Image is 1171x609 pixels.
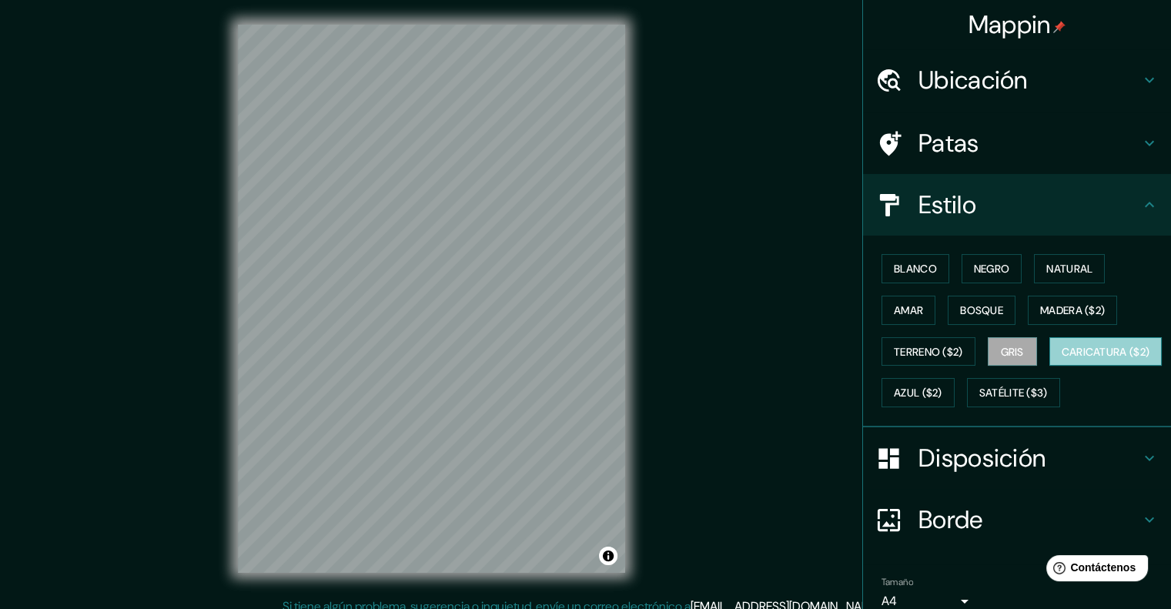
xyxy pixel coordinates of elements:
font: Estilo [918,189,976,221]
canvas: Mapa [238,25,625,573]
button: Terreno ($2) [882,337,975,366]
button: Amar [882,296,935,325]
font: Mappin [969,8,1051,41]
button: Natural [1034,254,1105,283]
div: Disposición [863,427,1171,489]
button: Azul ($2) [882,378,955,407]
font: Ubicación [918,64,1028,96]
div: Ubicación [863,49,1171,111]
font: Negro [974,262,1010,276]
font: Borde [918,504,983,536]
font: Bosque [960,303,1003,317]
div: Estilo [863,174,1171,236]
button: Gris [988,337,1037,366]
font: Natural [1046,262,1092,276]
font: Satélite ($3) [979,386,1048,400]
font: Azul ($2) [894,386,942,400]
font: Tamaño [882,576,913,588]
button: Caricatura ($2) [1049,337,1163,366]
font: Gris [1001,345,1024,359]
button: Negro [962,254,1022,283]
font: A4 [882,593,897,609]
div: Borde [863,489,1171,550]
font: Blanco [894,262,937,276]
button: Bosque [948,296,1015,325]
div: Patas [863,112,1171,174]
font: Disposición [918,442,1046,474]
font: Patas [918,127,979,159]
font: Caricatura ($2) [1062,345,1150,359]
button: Satélite ($3) [967,378,1060,407]
button: Blanco [882,254,949,283]
font: Amar [894,303,923,317]
font: Madera ($2) [1040,303,1105,317]
img: pin-icon.png [1053,21,1066,33]
iframe: Lanzador de widgets de ayuda [1034,549,1154,592]
button: Activar o desactivar atribución [599,547,617,565]
font: Terreno ($2) [894,345,963,359]
button: Madera ($2) [1028,296,1117,325]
